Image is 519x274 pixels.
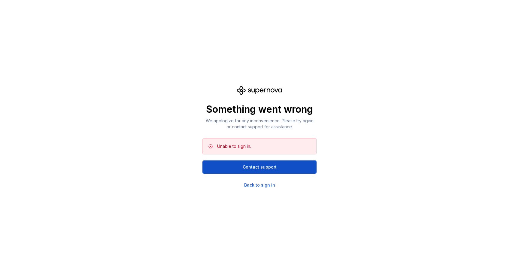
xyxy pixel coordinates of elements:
div: Unable to sign in. [217,143,251,149]
p: Something went wrong [202,103,317,115]
span: Contact support [243,164,277,170]
p: We apologize for any inconvenience. Please try again or contact support for assistance. [202,118,317,130]
button: Contact support [202,160,317,174]
a: Back to sign in [244,182,275,188]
